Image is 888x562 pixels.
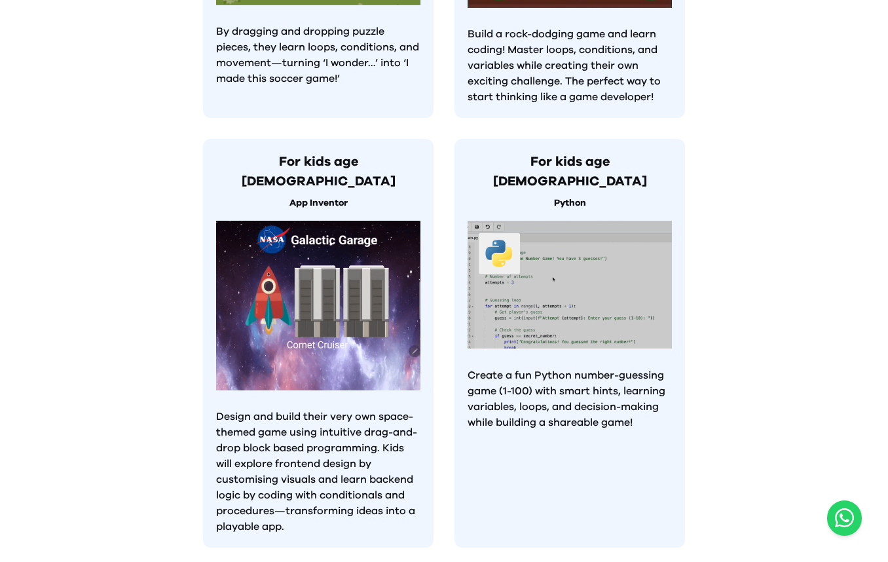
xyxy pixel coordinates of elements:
[468,26,672,105] p: Build a rock-dodging game and learn coding! Master loops, conditions, and variables while creatin...
[827,500,862,536] button: Open WhatsApp chat
[468,152,672,191] h3: For kids age [DEMOGRAPHIC_DATA]
[827,500,862,536] a: Chat with us on WhatsApp
[468,367,672,430] p: Create a fun Python number-guessing game (1-100) with smart hints, learning variables, loops, and...
[216,197,420,210] p: App Inventor
[468,221,672,350] img: Kids learning to code
[216,409,420,534] p: Design and build their very own space-themed game using intuitive drag-and-drop block based progr...
[216,24,420,86] p: By dragging and dropping puzzle pieces, they learn loops, conditions, and movement—turning ‘I won...
[468,197,672,210] p: Python
[216,152,420,191] h3: For kids age [DEMOGRAPHIC_DATA]
[216,221,420,390] img: Kids learning to code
